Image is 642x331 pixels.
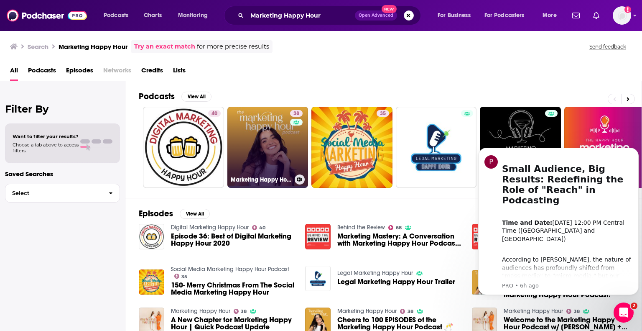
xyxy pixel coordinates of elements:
button: open menu [537,9,567,22]
svg: Add a profile image [624,6,631,13]
a: 35 [377,110,389,117]
span: Monitoring [178,10,208,21]
a: Cheers to 100 EPISODES of the Marketing Happy Hour Podcast 🥂 [337,316,462,331]
a: 38 [290,110,303,117]
a: Show notifications dropdown [569,8,583,23]
span: 35 [380,110,386,118]
h3: Search [28,43,48,51]
a: Welcome to the Marketing Happy Hour Podcast w/ Erica Spitzley + Cassie Tucker [504,316,628,331]
span: Logged in as nilam.mukherjee [613,6,631,25]
span: Open Advanced [359,13,393,18]
iframe: Intercom live chat [614,303,634,323]
a: 68 [388,225,402,230]
a: 38 [400,309,413,314]
span: A New Chapter for Marketing Happy Hour | Quick Podcast Update [171,316,296,331]
a: Legal Marketing Happy Hour Trailer [337,278,455,285]
span: 68 [396,226,402,230]
img: Episode 36: Best of Digital Marketing Happy Hour 2020 [139,224,164,249]
a: Try an exact match [134,42,195,51]
img: Marketing Mastery: A Conversation with Marketing Happy Hour Podcast Hosts [472,224,497,249]
span: For Podcasters [484,10,525,21]
a: Podchaser - Follow, Share and Rate Podcasts [7,8,87,23]
span: 38 [293,110,299,118]
a: 38 [566,309,580,314]
span: More [543,10,557,21]
a: Episode 36: Best of Digital Marketing Happy Hour 2020 [171,233,296,247]
span: 38 [241,310,247,313]
button: View All [181,92,211,102]
h3: Marketing Happy Hour [231,176,291,183]
button: open menu [432,9,481,22]
a: 35 [174,274,188,279]
a: Marketing Happy Hour [504,308,563,315]
img: 150- Merry Christmas From The Social Media Marketing Happy Hour [139,269,164,295]
span: 40 [259,226,265,230]
img: BONUS! Celebrating 2 YEARS of the Marketing Happy Hour Podcast! [472,270,497,295]
a: 38Marketing Happy Hour [227,107,308,188]
h2: Podcasts [139,91,175,102]
a: Marketing Mastery: A Conversation with Marketing Happy Hour Podcast Hosts [337,233,462,247]
button: open menu [172,9,219,22]
a: 35 [311,107,392,188]
button: Open AdvancedNew [355,10,397,21]
span: Welcome to the Marketing Happy Hour Podcast w/ [PERSON_NAME] + [PERSON_NAME] [504,316,628,331]
button: open menu [98,9,139,22]
div: Search podcasts, credits, & more... [232,6,429,25]
img: Marketing Mastery: A Conversation with Marketing Happy Hour Podcast Hosts [305,224,331,249]
span: For Business [438,10,471,21]
button: open menu [479,9,537,22]
span: Podcasts [28,64,56,81]
h3: Marketing Happy Hour [59,43,127,51]
span: Podcasts [104,10,128,21]
span: 35 [181,275,187,279]
button: Show profile menu [613,6,631,25]
a: Lists [173,64,186,81]
span: for more precise results [197,42,269,51]
button: Select [5,184,120,203]
a: 40 [143,107,224,188]
span: Choose a tab above to access filters. [13,142,79,154]
h2: Filter By [5,103,120,115]
a: Charts [138,9,167,22]
iframe: Intercom notifications message [475,140,642,300]
a: All [10,64,18,81]
span: 38 [408,310,413,313]
span: Select [5,190,102,196]
a: Show notifications dropdown [590,8,603,23]
span: Charts [144,10,162,21]
span: 38 [574,310,580,313]
a: Marketing Happy Hour [171,308,230,315]
span: New [382,5,397,13]
a: Marketing Happy Hour [337,308,397,315]
a: 40 [208,110,221,117]
span: 2 [631,303,637,309]
a: 38 [234,309,247,314]
span: Want to filter your results? [13,133,79,139]
h2: Episodes [139,208,173,219]
span: 150- Merry Christmas From The Social Media Marketing Happy Hour [171,282,296,296]
a: EpisodesView All [139,208,210,219]
button: View All [180,209,210,219]
img: User Profile [613,6,631,25]
span: 40 [211,110,217,118]
a: Digital Marketing Happy Hour [171,224,249,231]
span: Episodes [66,64,93,81]
img: Legal Marketing Happy Hour Trailer [305,266,331,291]
a: PodcastsView All [139,91,211,102]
